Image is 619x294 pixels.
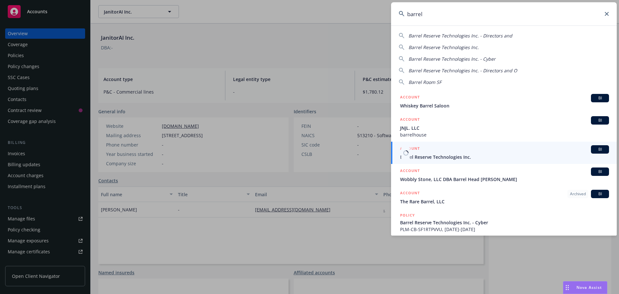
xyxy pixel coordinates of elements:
span: Barrel Reserve Technologies Inc. [408,44,479,50]
span: Nova Assist [576,285,602,290]
span: BI [594,147,606,152]
span: Barrel Room SF [408,79,441,85]
a: ACCOUNTBIJNJL. LLCbarrelhouse [391,113,617,142]
span: Barrel Reserve Technologies Inc. - Cyber [400,219,609,226]
span: Barrel Reserve Technologies Inc. [400,154,609,160]
a: ACCOUNTBIWobbly Stone, LLC DBA Barrel Head [PERSON_NAME] [391,164,617,186]
a: ACCOUNTArchivedBIThe Rare Barrel, LLC [391,186,617,208]
span: JNJL. LLC [400,125,609,131]
span: Barrel Reserve Technologies Inc. - Directors and [408,33,512,39]
span: BI [594,169,606,175]
span: Archived [570,191,586,197]
span: Barrel Reserve Technologies Inc. - Cyber [408,56,496,62]
span: Whiskey Barrel Saloon [400,102,609,109]
span: BI [594,191,606,197]
span: Wobbly Stone, LLC DBA Barrel Head [PERSON_NAME] [400,176,609,183]
span: BI [594,117,606,123]
span: barrelhouse [400,131,609,138]
span: PLM-CB-SF1RTPVVU, [DATE]-[DATE] [400,226,609,233]
h5: ACCOUNT [400,190,420,198]
h5: ACCOUNT [400,145,420,153]
a: ACCOUNTBIBarrel Reserve Technologies Inc. [391,142,617,164]
h5: ACCOUNT [400,116,420,124]
span: The Rare Barrel, LLC [400,198,609,205]
button: Nova Assist [563,281,607,294]
h5: POLICY [400,212,415,218]
div: Drag to move [563,281,571,294]
a: ACCOUNTBIWhiskey Barrel Saloon [391,90,617,113]
a: POLICYBarrel Reserve Technologies Inc. - CyberPLM-CB-SF1RTPVVU, [DATE]-[DATE] [391,208,617,236]
span: BI [594,95,606,101]
input: Search... [391,2,617,25]
span: Barrel Reserve Technologies Inc. - Directors and O [408,67,517,74]
h5: ACCOUNT [400,94,420,102]
h5: ACCOUNT [400,167,420,175]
